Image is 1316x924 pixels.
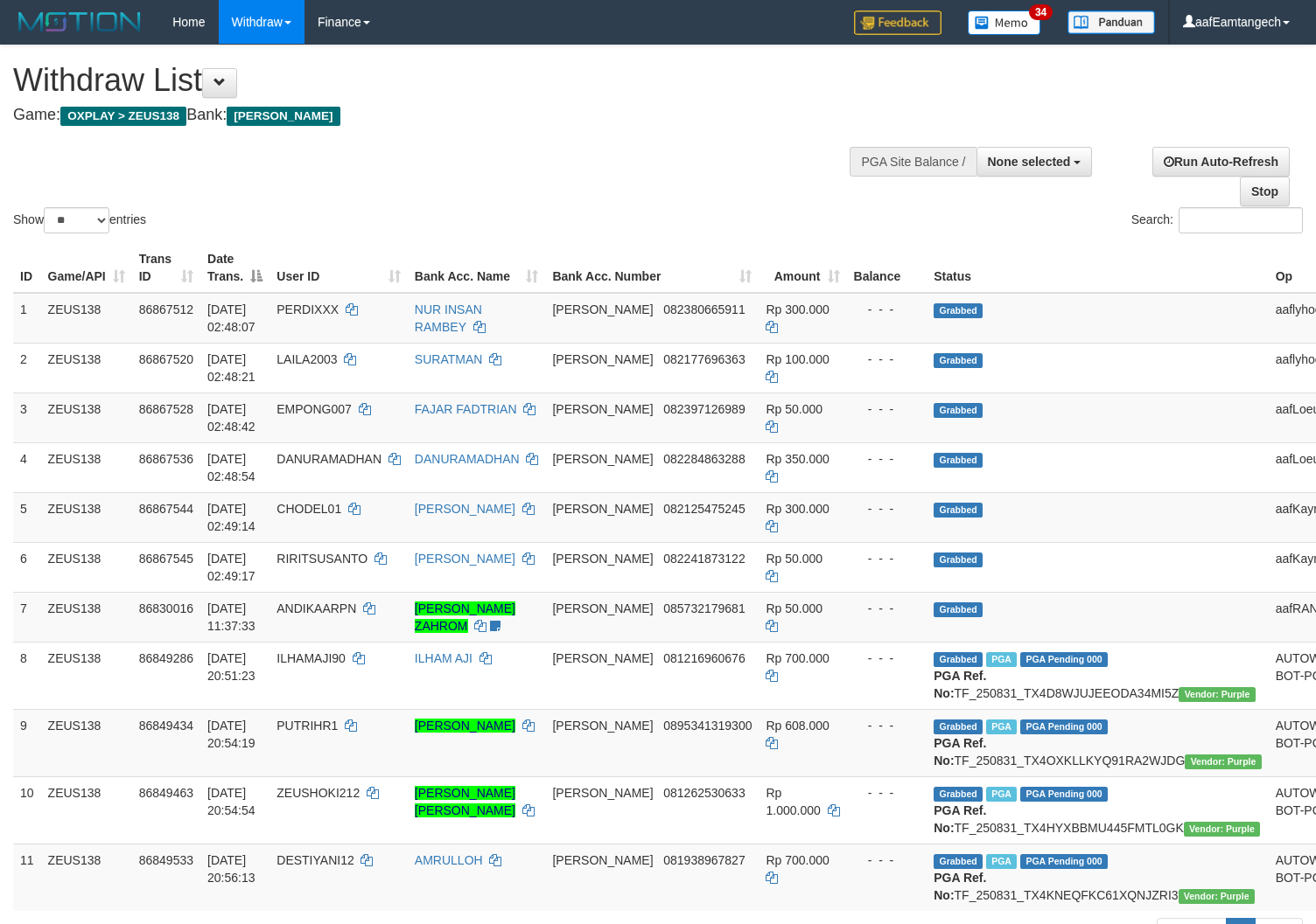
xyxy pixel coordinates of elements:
span: Grabbed [934,787,983,802]
input: Search: [1179,207,1303,233]
span: Grabbed [934,652,983,667]
th: ID [13,243,41,293]
span: Rp 50.000 [766,552,822,566]
img: MOTION_logo.png [13,9,146,35]
span: Grabbed [934,453,983,468]
span: PGA Pending [1020,719,1108,734]
a: FAJAR FADTRIAN [415,402,517,416]
span: [PERSON_NAME] [552,601,653,615]
div: - - - [854,500,920,518]
td: ZEUS138 [41,542,132,592]
span: [PERSON_NAME] [552,402,653,416]
th: Amount: activate to sort column ascending [759,243,846,293]
span: Rp 1.000.000 [766,786,820,817]
a: [PERSON_NAME] [415,502,515,516]
th: Date Trans.: activate to sort column descending [200,243,269,293]
div: - - - [854,851,920,869]
td: TF_250831_TX4OXKLLKYQ91RA2WJDG [927,709,1268,776]
span: Copy 081938967827 to clipboard [663,853,745,867]
img: Feedback.jpg [854,10,941,35]
td: ZEUS138 [41,293,132,344]
span: 86867545 [139,552,193,566]
td: 8 [13,642,41,709]
span: ANDIKAARPN [276,601,356,615]
td: 9 [13,709,41,776]
a: ILHAM AJI [415,651,472,665]
div: - - - [854,550,920,567]
td: TF_250831_TX4HYXBBMU445FMTL0GK [927,776,1268,844]
b: PGA Ref. No: [934,669,986,700]
span: PERDIXXX [276,302,339,316]
div: - - - [854,784,920,802]
td: ZEUS138 [41,343,132,393]
span: Copy 081216960676 to clipboard [663,651,745,665]
td: 5 [13,492,41,542]
span: None selected [988,155,1071,169]
span: Rp 300.000 [766,502,829,516]
span: 86867512 [139,302,193,316]
span: [DATE] 02:48:54 [207,452,255,483]
td: 2 [13,343,41,393]
a: [PERSON_NAME] [PERSON_NAME] [415,786,515,817]
div: - - - [854,717,920,734]
span: CHODEL01 [276,502,341,516]
td: ZEUS138 [41,393,132,442]
span: Copy 081262530633 to clipboard [663,786,745,800]
div: - - - [854,650,920,667]
span: 86849434 [139,719,193,733]
span: Rp 608.000 [766,719,829,733]
img: Button%20Memo.svg [968,10,1041,35]
span: LAILA2003 [276,352,337,366]
span: [PERSON_NAME] [552,719,653,733]
b: PGA Ref. No: [934,803,986,835]
span: [DATE] 20:51:23 [207,651,255,683]
th: Bank Acc. Number: activate to sort column ascending [545,243,759,293]
span: RIRITSUSANTO [276,552,367,566]
span: Marked by aafRornrotha [986,719,1017,734]
span: Grabbed [934,303,983,318]
span: [DATE] 02:48:42 [207,402,255,434]
td: 11 [13,844,41,911]
span: [PERSON_NAME] [552,502,653,516]
span: Rp 50.000 [766,601,822,615]
th: Balance [847,243,927,293]
span: Copy 082125475245 to clipboard [663,502,745,516]
a: [PERSON_NAME] [415,552,515,566]
div: - - - [854,400,920,418]
a: [PERSON_NAME] ZAHROM [415,601,515,633]
span: Rp 100.000 [766,352,829,366]
td: 1 [13,293,41,344]
span: Vendor URL: https://trx4.1velocity.biz [1185,754,1261,769]
span: 86830016 [139,601,193,615]
span: Copy 085732179681 to clipboard [663,601,745,615]
span: PGA Pending [1020,787,1108,802]
th: Bank Acc. Name: activate to sort column ascending [408,243,546,293]
th: Game/API: activate to sort column ascending [41,243,132,293]
span: Rp 700.000 [766,853,829,867]
td: 6 [13,542,41,592]
span: [DATE] 11:37:33 [207,601,255,633]
th: Trans ID: activate to sort column ascending [132,243,200,293]
span: Copy 0895341319300 to clipboard [663,719,752,733]
span: Rp 700.000 [766,651,829,665]
span: PGA Pending [1020,652,1108,667]
td: 10 [13,776,41,844]
a: Stop [1240,177,1290,206]
span: [PERSON_NAME] [552,853,653,867]
span: Copy 082241873122 to clipboard [663,552,745,566]
span: [PERSON_NAME] [552,302,653,316]
span: 86867536 [139,452,193,466]
span: Copy 082284863288 to clipboard [663,452,745,466]
span: 86867520 [139,352,193,366]
span: DESTIYANI12 [276,853,353,867]
a: NUR INSAN RAMBEY [415,302,482,334]
td: ZEUS138 [41,776,132,844]
label: Search: [1131,207,1303,233]
span: [DATE] 02:49:14 [207,502,255,533]
span: Copy 082380665911 to clipboard [663,302,745,316]
span: Rp 350.000 [766,452,829,466]
span: [PERSON_NAME] [227,107,339,126]
span: [DATE] 20:54:54 [207,786,255,817]
span: Marked by aafRornrotha [986,854,1017,869]
label: Show entries [13,207,146,233]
